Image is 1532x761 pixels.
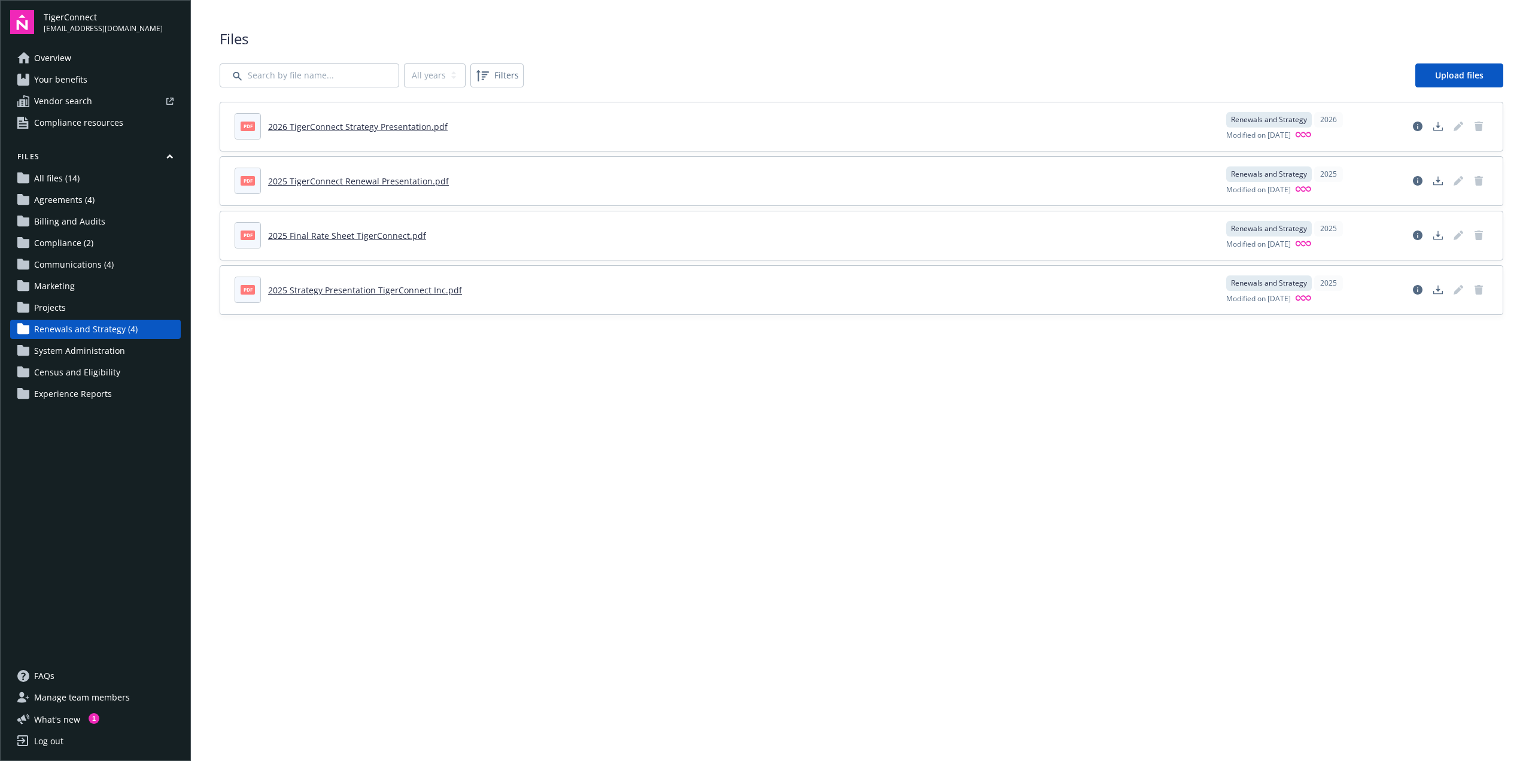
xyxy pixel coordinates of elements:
span: FAQs [34,666,54,686]
span: What ' s new [34,713,80,726]
span: Marketing [34,277,75,296]
span: pdf [241,285,255,294]
span: Census and Eligibility [34,363,120,382]
span: Edit document [1449,226,1468,245]
a: Renewals and Strategy (4) [10,320,181,339]
span: System Administration [34,341,125,360]
span: Billing and Audits [34,212,105,231]
span: Filters [494,69,519,81]
span: Modified on [DATE] [1226,239,1291,250]
a: Marketing [10,277,181,296]
a: 2025 Strategy Presentation TigerConnect Inc.pdf [268,284,462,296]
a: 2026 TigerConnect Strategy Presentation.pdf [268,121,448,132]
input: Search by file name... [220,63,399,87]
div: 2025 [1314,275,1343,291]
a: Agreements (4) [10,190,181,210]
span: Projects [34,298,66,317]
div: 2025 [1314,221,1343,237]
span: Modified on [DATE] [1226,293,1291,305]
span: Vendor search [34,92,92,111]
span: Renewals and Strategy [1231,223,1307,234]
span: Upload files [1435,69,1484,81]
a: Vendor search [10,92,181,111]
span: Overview [34,48,71,68]
a: All files (14) [10,169,181,188]
div: Log out [34,732,63,751]
a: Experience Reports [10,384,181,404]
span: Edit document [1449,117,1468,136]
a: View file details [1408,171,1427,190]
span: pdf [241,231,255,239]
a: Overview [10,48,181,68]
a: System Administration [10,341,181,360]
span: Delete document [1469,280,1488,299]
button: Files [10,151,181,166]
span: Edit document [1449,280,1468,299]
a: Download document [1428,226,1448,245]
img: navigator-logo.svg [10,10,34,34]
a: Projects [10,298,181,317]
span: Renewals and Strategy [1231,278,1307,289]
a: Compliance (2) [10,234,181,253]
span: Renewals and Strategy [1231,169,1307,180]
span: Communications (4) [34,255,114,274]
a: Billing and Audits [10,212,181,231]
span: Delete document [1469,171,1488,190]
span: Renewals and Strategy (4) [34,320,138,339]
a: 2025 Final Rate Sheet TigerConnect.pdf [268,230,426,241]
button: Filters [470,63,524,87]
a: View file details [1408,117,1427,136]
span: pdf [241,122,255,131]
span: Delete document [1469,117,1488,136]
a: Download document [1428,171,1448,190]
button: TigerConnect[EMAIL_ADDRESS][DOMAIN_NAME] [44,10,181,34]
span: Edit document [1449,171,1468,190]
a: View file details [1408,280,1427,299]
div: 1 [89,713,99,724]
a: Census and Eligibility [10,363,181,382]
a: Your benefits [10,70,181,89]
a: Communications (4) [10,255,181,274]
button: What's new1 [10,713,99,726]
a: Download document [1428,117,1448,136]
span: [EMAIL_ADDRESS][DOMAIN_NAME] [44,23,163,34]
span: Modified on [DATE] [1226,130,1291,141]
span: Compliance (2) [34,234,93,253]
span: Experience Reports [34,384,112,404]
span: Filters [473,66,521,85]
a: Upload files [1415,63,1503,87]
span: Modified on [DATE] [1226,184,1291,196]
span: Manage team members [34,688,130,707]
a: Compliance resources [10,113,181,132]
div: 2026 [1314,112,1343,128]
span: Renewals and Strategy [1231,114,1307,125]
a: Download document [1428,280,1448,299]
span: pdf [241,176,255,185]
span: Compliance resources [34,113,123,132]
a: Manage team members [10,688,181,707]
a: View file details [1408,226,1427,245]
span: TigerConnect [44,11,163,23]
span: Delete document [1469,226,1488,245]
span: Your benefits [34,70,87,89]
span: Agreements (4) [34,190,95,210]
div: 2025 [1314,166,1343,182]
a: FAQs [10,666,181,686]
span: Files [220,29,1503,49]
span: All files (14) [34,169,80,188]
a: 2025 TigerConnect Renewal Presentation.pdf [268,175,449,187]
